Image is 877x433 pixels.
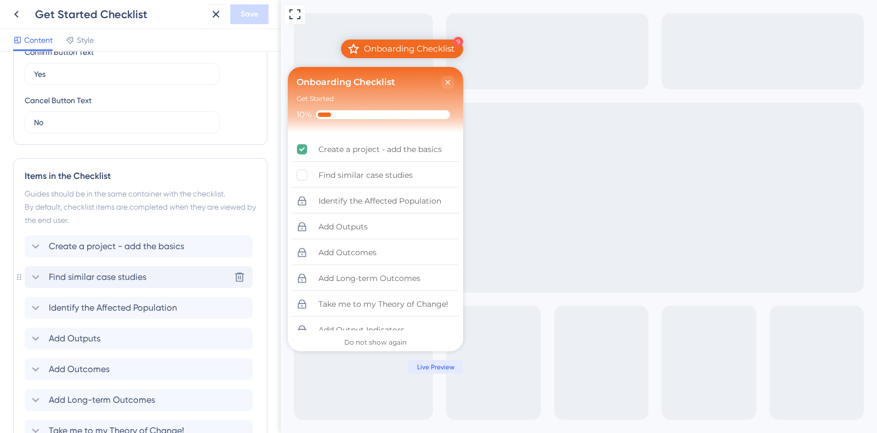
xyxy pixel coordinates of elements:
[25,46,94,59] div: Confirm Button Text
[49,332,100,345] span: Add Outputs
[16,110,31,120] div: 10%
[25,170,256,183] div: Items in the Checklist
[38,168,132,182] div: Find similar case studies
[16,110,174,120] div: Checklist progress: 10%
[24,33,53,47] span: Content
[12,266,178,291] div: Add Long-term Outcomes is locked. Complete items in order
[12,240,178,265] div: Add Outcomes is locked. Complete items in order
[49,363,110,376] span: Add Outcomes
[60,40,183,58] div: Open Onboarding Checklist checklist, remaining modules: 9
[25,187,256,227] div: Guides should be in the same container with the checklist. By default, checklist items are comple...
[7,67,183,351] div: Checklist Container
[38,272,140,285] div: Add Long-term Outcomes
[49,393,155,407] span: Add Long-term Outcomes
[34,116,210,128] input: Type the value
[64,338,126,347] div: Do not show again
[49,271,146,284] span: Find similar case studies
[16,93,53,104] div: Get Started
[25,94,92,107] div: Cancel Button Text
[38,194,161,207] div: Identify the Affected Population
[7,133,183,330] div: Checklist items
[12,292,178,317] div: Take me to my Theory of Change! is locked. Complete items in order
[12,163,178,188] div: Find similar case studies is incomplete.
[12,318,178,342] div: Add Output Indicators is locked. Complete items in order
[16,76,115,89] div: Onboarding Checklist
[38,143,161,156] div: Create a project - add the basics
[230,4,269,24] button: Save
[35,7,202,22] div: Get Started Checklist
[38,323,124,336] div: Add Output Indicators
[38,220,87,233] div: Add Outputs
[49,240,184,253] span: Create a project - add the basics
[77,33,94,47] span: Style
[12,215,178,239] div: Add Outputs is locked. Complete items in order
[83,43,174,54] div: Onboarding Checklist
[38,246,96,259] div: Add Outcomes
[136,363,174,372] span: Live Preview
[161,76,174,89] div: Close Checklist
[12,189,178,213] div: Identify the Affected Population is locked. Complete items in order
[12,137,178,162] div: Create a project - add the basics is complete.
[49,301,177,314] span: Identify the Affected Population
[38,297,168,311] div: Take me to my Theory of Change!
[34,68,210,80] input: Type the value
[241,8,258,21] span: Save
[173,37,183,47] div: 9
